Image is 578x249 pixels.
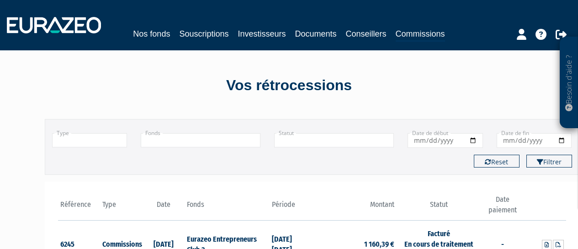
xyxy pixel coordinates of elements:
[474,155,520,168] button: Reset
[270,195,312,221] th: Période
[295,27,337,40] a: Documents
[481,195,524,221] th: Date paiement
[58,195,101,221] th: Référence
[185,195,269,221] th: Fonds
[238,27,286,40] a: Investisseurs
[312,195,397,221] th: Montant
[179,27,228,40] a: Souscriptions
[133,27,170,40] a: Nos fonds
[143,195,185,221] th: Date
[396,27,445,42] a: Commissions
[7,17,101,33] img: 1732889491-logotype_eurazeo_blanc_rvb.png
[564,42,574,124] p: Besoin d'aide ?
[29,75,550,96] div: Vos rétrocessions
[397,195,481,221] th: Statut
[346,27,387,40] a: Conseillers
[100,195,143,221] th: Type
[526,155,572,168] button: Filtrer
